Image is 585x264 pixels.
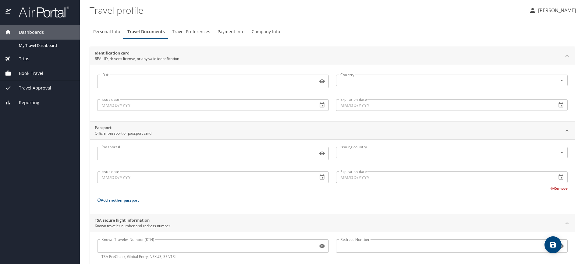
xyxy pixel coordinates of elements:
[90,214,575,232] div: TSA secure flight informationKnown traveler number and redress number
[90,1,524,19] h1: Travel profile
[97,99,313,111] input: MM/DD/YYYY
[95,125,151,131] h2: Passport
[172,28,210,36] span: Travel Preferences
[127,28,165,36] span: Travel Documents
[90,47,575,65] div: Identification cardREAL ID, driver’s license, or any valid identification
[12,6,69,18] img: airportal-logo.png
[97,198,139,203] button: Add another passport
[558,77,565,84] button: Open
[11,55,29,62] span: Trips
[95,50,179,56] h2: Identification card
[550,186,568,191] button: Remove
[101,254,324,259] p: TSA PreCheck, Global Entry, NEXUS, SENTRI
[90,65,575,121] div: Identification cardREAL ID, driver’s license, or any valid identification
[558,149,565,156] button: Open
[11,29,44,36] span: Dashboards
[19,43,73,48] span: My Travel Dashboard
[95,131,151,136] p: Official passport or passport card
[336,171,552,183] input: MM/DD/YYYY
[218,28,244,36] span: Payment Info
[97,171,313,183] input: MM/DD/YYYY
[95,56,179,62] p: REAL ID, driver’s license, or any valid identification
[90,24,575,39] div: Profile
[95,223,170,229] p: Known traveler number and redress number
[5,6,12,18] img: icon-airportal.png
[93,28,120,36] span: Personal Info
[11,99,39,106] span: Reporting
[544,236,562,253] button: save
[95,217,170,224] h2: TSA secure flight information
[526,5,578,16] button: [PERSON_NAME]
[252,28,280,36] span: Company Info
[11,70,43,77] span: Book Travel
[536,7,576,14] p: [PERSON_NAME]
[336,99,552,111] input: MM/DD/YYYY
[90,139,575,214] div: PassportOfficial passport or passport card
[11,85,51,91] span: Travel Approval
[90,121,575,140] div: PassportOfficial passport or passport card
